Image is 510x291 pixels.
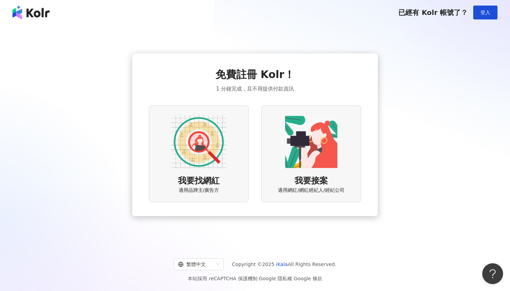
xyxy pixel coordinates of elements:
[178,175,220,187] span: 我要找網紅
[481,10,490,15] span: 登入
[188,274,322,283] span: 本站採用 reCAPTCHA 保護機制
[398,8,468,17] span: 已經有 Kolr 帳號了？
[216,85,294,93] span: 1 分鐘完成，且不用提供付款資訊
[215,67,295,82] span: 免費註冊 Kolr！
[171,114,227,170] img: AD identity option
[278,187,344,194] span: 適用網紅/網紅經紀人/經紀公司
[12,6,50,19] img: logo
[232,260,337,268] span: Copyright © 2025 All Rights Reserved.
[283,114,339,170] img: KOL identity option
[294,276,322,281] a: Google 條款
[295,175,328,187] span: 我要接案
[178,259,213,270] div: 繁體中文
[292,276,294,281] span: |
[179,187,219,194] span: 適用品牌主/廣告方
[259,276,292,281] a: Google 隱私權
[276,262,288,267] a: iKala
[482,263,503,284] iframe: Help Scout Beacon - Open
[473,6,498,19] button: 登入
[257,276,259,281] span: |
